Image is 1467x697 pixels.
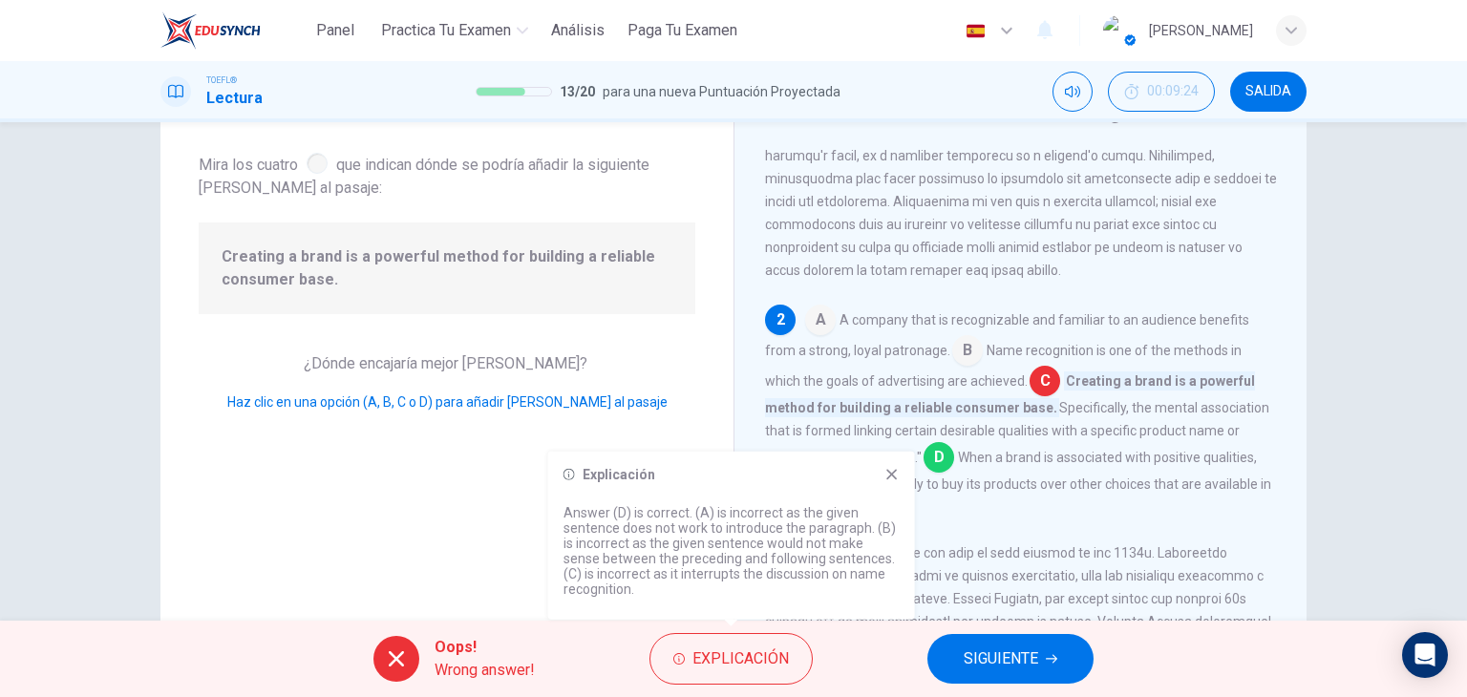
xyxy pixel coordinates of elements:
[1030,366,1060,396] span: C
[805,305,836,335] span: A
[206,87,263,110] h1: Lectura
[435,636,535,659] span: Oops!
[1245,84,1291,99] span: SALIDA
[692,645,789,672] span: Explicación
[1052,72,1093,112] div: Silenciar
[924,442,954,473] span: D
[964,645,1038,672] span: SIGUIENTE
[964,24,988,38] img: es
[603,80,840,103] span: para una nueva Puntuación Proyectada
[1402,632,1448,678] div: Open Intercom Messenger
[1149,19,1253,42] div: [PERSON_NAME]
[160,11,261,50] img: EduSynch logo
[765,312,1249,358] span: A company that is recognizable and familiar to an audience benefits from a strong, loyal patronage.
[1147,84,1199,99] span: 00:09:24
[952,335,983,366] span: B
[583,467,655,482] h6: Explicación
[199,149,695,200] span: Mira los cuatro que indican dónde se podría añadir la siguiente [PERSON_NAME] al pasaje:
[551,19,605,42] span: Análisis
[381,19,511,42] span: Practica tu examen
[435,659,535,682] span: Wrong answer!
[765,450,1271,515] span: When a brand is associated with positive qualities, consumers are more likely to buy its products...
[563,505,900,597] p: Answer (D) is correct. (A) is incorrect as the given sentence does not work to introduce the para...
[227,394,668,410] span: Haz clic en una opción (A, B, C o D) para añadir [PERSON_NAME] al pasaje
[765,343,1242,389] span: Name recognition is one of the methods in which the goals of advertising are achieved.
[1103,15,1134,46] img: Profile picture
[316,19,354,42] span: Panel
[627,19,737,42] span: Paga Tu Examen
[765,305,796,335] div: 2
[765,400,1269,465] span: Specifically, the mental association that is formed linking certain desirable qualities with a sp...
[560,80,595,103] span: 13 / 20
[304,354,591,372] span: ¿Dónde encajaría mejor [PERSON_NAME]?
[1108,72,1215,112] div: Ocultar
[206,74,237,87] span: TOEFL®
[222,245,672,291] span: Creating a brand is a powerful method for building a reliable consumer base.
